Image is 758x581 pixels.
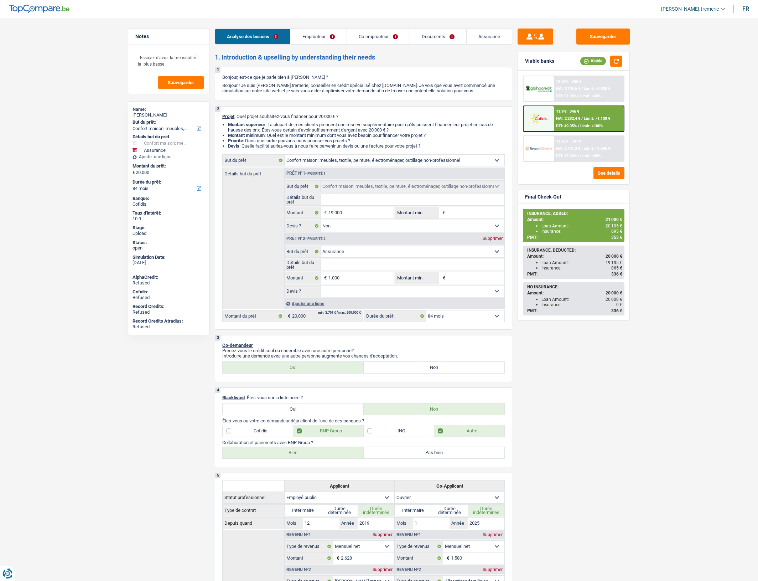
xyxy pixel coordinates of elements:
[285,518,303,529] label: Mois
[541,302,622,307] div: Insurance:
[347,29,410,44] a: Co-emprunteur
[133,304,205,309] div: Record Credits:
[364,425,434,437] label: ING
[284,310,292,322] span: €
[228,138,505,143] li: : Dans quel ordre pouvons-nous prioriser vos projets ?
[222,395,245,400] span: Blacklisted
[410,29,466,44] a: Documents
[135,34,202,40] h5: Notes
[133,260,205,266] div: [DATE]
[285,533,313,537] div: Revenu nº1
[222,418,505,423] p: Êtes-vous ou votre co-demandeur déjà client de l'une de ces banques ?
[364,362,505,373] label: Non
[395,518,413,529] label: Mois
[215,388,220,393] div: 4
[333,552,341,564] span: €
[395,552,443,564] label: Montant
[556,139,581,144] div: 11.45% | 341 €
[293,425,364,437] label: BNP Group
[223,517,285,529] th: Depuis quand
[606,254,622,259] span: 20 000 €
[133,216,205,222] div: 10.9
[223,310,284,322] label: Montant du prêt
[285,181,321,192] label: But du prêt
[222,83,505,93] p: Bonjour ! Je suis [PERSON_NAME].tremerie, conseiller en crédit spécialisé chez [DOMAIN_NAME]. Je ...
[434,425,505,437] label: Autre
[223,403,364,415] label: Oui
[527,284,622,289] div: NO INSURANCE:
[228,143,505,149] li: : Quelle facilité auriez-vous à nous faire parvenir un devis ou une facture pour votre projet ?
[133,254,205,260] div: Simulation Date:
[556,86,580,91] span: NAI: 2 105,6 €
[305,171,326,175] span: - Priorité 1
[431,505,468,516] label: Durée déterminée
[358,505,395,516] label: Durée indéterminée
[606,217,622,222] span: 21 000 €
[133,107,205,112] div: Name:
[481,236,504,241] div: Supprimer
[223,492,285,503] th: Statut professionnel
[228,122,265,127] strong: Montant supérieur
[580,94,601,98] span: Limit: <60%
[580,154,601,158] span: Limit: <65%
[439,207,447,218] span: €
[655,3,725,15] a: [PERSON_NAME].tremerie
[133,179,203,185] label: Durée du prêt:
[364,310,426,322] label: Durée du prêt:
[215,67,220,73] div: 1
[606,290,622,295] span: 20 000 €
[527,308,622,313] div: PMT:
[584,116,610,121] span: Limit: >1.100 €
[285,541,333,552] label: Type de revenus
[580,124,603,128] span: Limit: <100%
[556,154,577,158] span: DTI: 47.43%
[133,196,205,201] div: Banque:
[581,146,583,151] span: /
[527,211,622,216] div: INSURANCE, ADDED:
[133,289,205,295] div: Cofidis:
[285,567,313,572] div: Revenu nº2
[541,229,622,234] div: Insurance:
[413,518,450,529] input: MM
[439,272,447,284] span: €
[228,138,243,143] strong: Priorité
[285,207,321,218] label: Montant
[611,266,622,271] span: 865 €
[318,311,361,314] div: min: 3.701 € / max: 200.000 €
[321,207,328,218] span: €
[133,112,205,118] div: [PERSON_NAME]
[215,473,220,478] div: 5
[541,297,622,302] div: Loan Amount:
[284,298,504,309] div: Ajouter une ligne
[443,552,451,564] span: €
[581,86,583,91] span: /
[395,533,423,537] div: Revenu nº1
[285,259,321,271] label: Détails but du prêt
[527,254,622,259] div: Amount:
[321,505,358,516] label: Durée déterminée
[285,236,327,241] div: Prêt n°2
[581,116,583,121] span: /
[556,146,580,151] span: NAI: 2 431,3 €
[285,552,333,564] label: Montant
[527,272,622,277] div: PMT:
[215,29,290,44] a: Analyse des besoins
[215,53,512,61] h2: 1. Introduction & upselling by understanding their needs
[481,567,504,572] div: Supprimer
[556,109,579,114] div: 11.9% | 346 €
[661,6,719,12] span: [PERSON_NAME].tremerie
[133,201,205,207] div: Cofidis
[606,223,622,228] span: 20 105 €
[158,76,204,89] button: Sauvegarder
[611,308,622,313] span: 336 €
[222,353,505,359] p: Introduire une demande avec une autre personne augmente vos chances d'acceptation.
[285,272,321,284] label: Montant
[222,114,234,119] span: Projet
[371,567,394,572] div: Supprimer
[133,280,205,286] div: Refused
[285,171,327,176] div: Prêt n°1
[541,223,622,228] div: Loan Amount:
[133,231,205,236] div: Upload
[133,163,203,169] label: Montant du prêt:
[303,518,339,529] input: MM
